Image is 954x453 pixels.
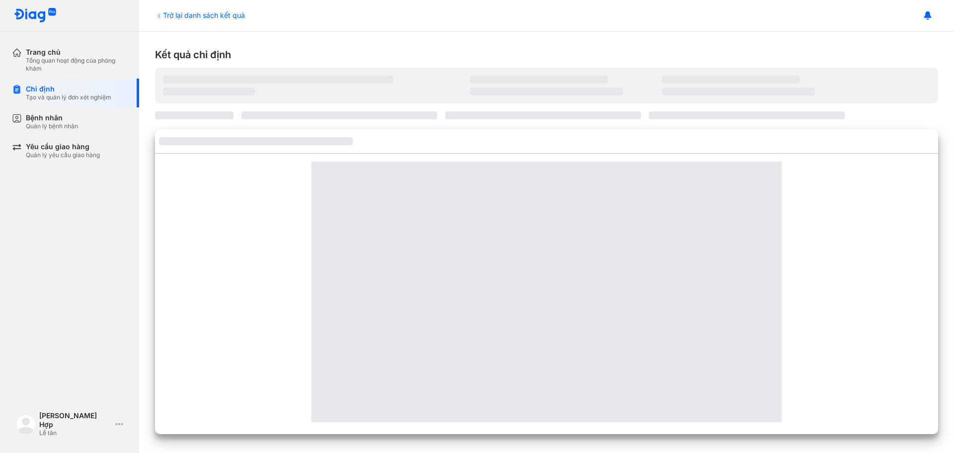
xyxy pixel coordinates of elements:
div: Chỉ định [26,85,111,93]
div: Lễ tân [39,429,111,437]
div: Tổng quan hoạt động của phòng khám [26,57,127,73]
div: Bệnh nhân [26,113,78,122]
div: Tạo và quản lý đơn xét nghiệm [26,93,111,101]
div: Trở lại danh sách kết quả [155,10,245,20]
div: Quản lý yêu cầu giao hàng [26,151,100,159]
div: Quản lý bệnh nhân [26,122,78,130]
img: logo [16,414,36,434]
div: Trang chủ [26,48,127,57]
div: [PERSON_NAME] Hợp [39,411,111,429]
div: Kết quả chỉ định [155,48,938,62]
div: Yêu cầu giao hàng [26,142,100,151]
img: logo [14,8,57,23]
